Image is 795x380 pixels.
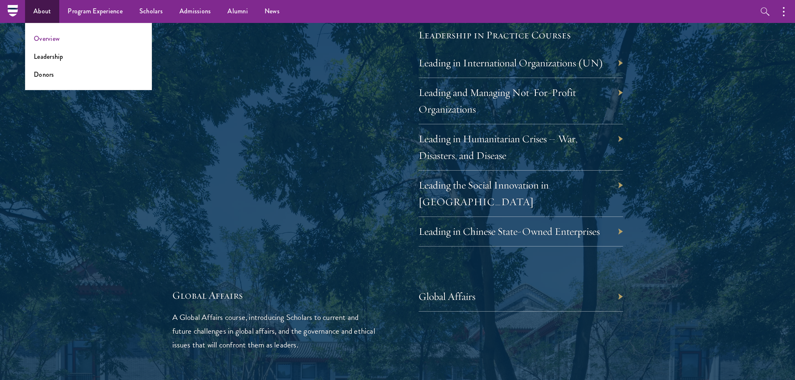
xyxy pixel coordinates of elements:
p: A Global Affairs course, introducing Scholars to current and future challenges in global affairs,... [172,310,377,352]
a: Leading and Managing Not-For-Profit Organizations [419,86,576,116]
a: Donors [34,70,54,79]
a: Global Affairs [419,290,475,303]
a: Leading in International Organizations (UN) [419,56,603,69]
h5: Global Affairs [172,288,377,302]
a: Overview [34,34,60,43]
a: Leading the Social Innovation in [GEOGRAPHIC_DATA] [419,179,549,208]
a: Leadership [34,52,63,61]
a: Leading in Chinese State-Owned Enterprises [419,225,600,238]
a: Leading in Humanitarian Crises – War, Disasters, and Disease [419,132,578,162]
h5: Leadership in Practice Courses [419,28,623,42]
